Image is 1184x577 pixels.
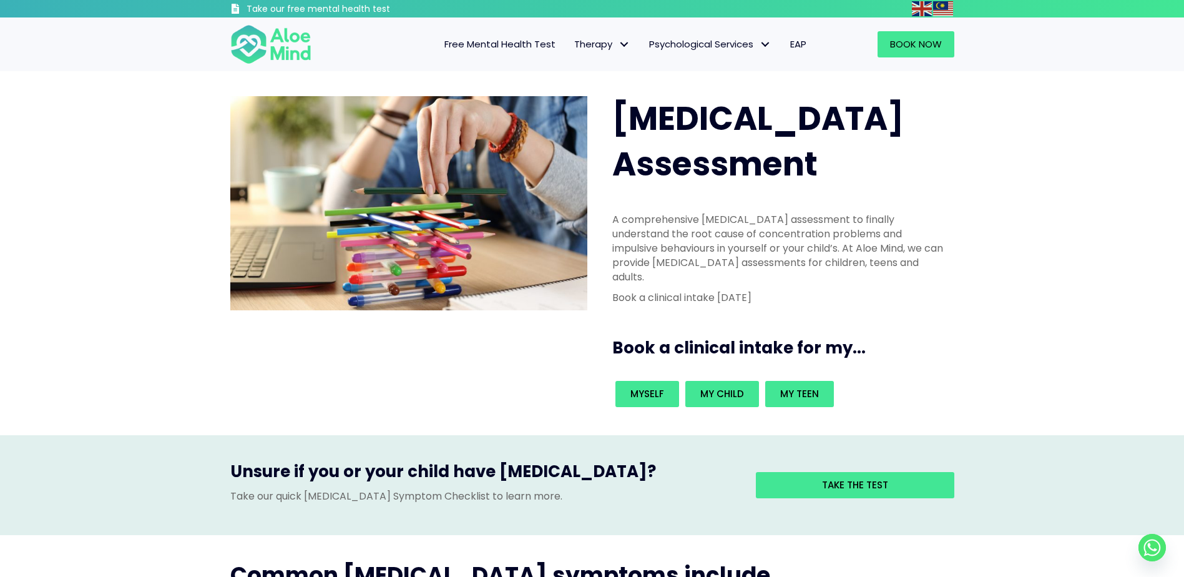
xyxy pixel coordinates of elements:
[640,31,781,57] a: Psychological ServicesPsychological Services: submenu
[230,460,737,489] h3: Unsure if you or your child have [MEDICAL_DATA]?
[780,387,819,400] span: My teen
[765,381,834,407] a: My teen
[574,37,630,51] span: Therapy
[612,212,947,285] p: A comprehensive [MEDICAL_DATA] assessment to finally understand the root cause of concentration p...
[230,96,587,310] img: ADHD photo
[612,337,959,359] h3: Book a clinical intake for my...
[700,387,744,400] span: My child
[781,31,816,57] a: EAP
[890,37,942,51] span: Book Now
[756,472,954,498] a: Take the test
[247,3,457,16] h3: Take our free mental health test
[933,1,953,16] img: ms
[612,290,947,305] p: Book a clinical intake [DATE]
[230,3,457,17] a: Take our free mental health test
[933,1,954,16] a: Malay
[878,31,954,57] a: Book Now
[565,31,640,57] a: TherapyTherapy: submenu
[822,478,888,491] span: Take the test
[790,37,806,51] span: EAP
[615,381,679,407] a: Myself
[444,37,555,51] span: Free Mental Health Test
[912,1,932,16] img: en
[435,31,565,57] a: Free Mental Health Test
[612,378,947,410] div: Book an intake for my...
[612,96,904,187] span: [MEDICAL_DATA] Assessment
[328,31,816,57] nav: Menu
[230,489,737,503] p: Take our quick [MEDICAL_DATA] Symptom Checklist to learn more.
[756,36,775,54] span: Psychological Services: submenu
[615,36,634,54] span: Therapy: submenu
[630,387,664,400] span: Myself
[912,1,933,16] a: English
[230,24,311,65] img: Aloe mind Logo
[649,37,771,51] span: Psychological Services
[685,381,759,407] a: My child
[1138,534,1166,561] a: Whatsapp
